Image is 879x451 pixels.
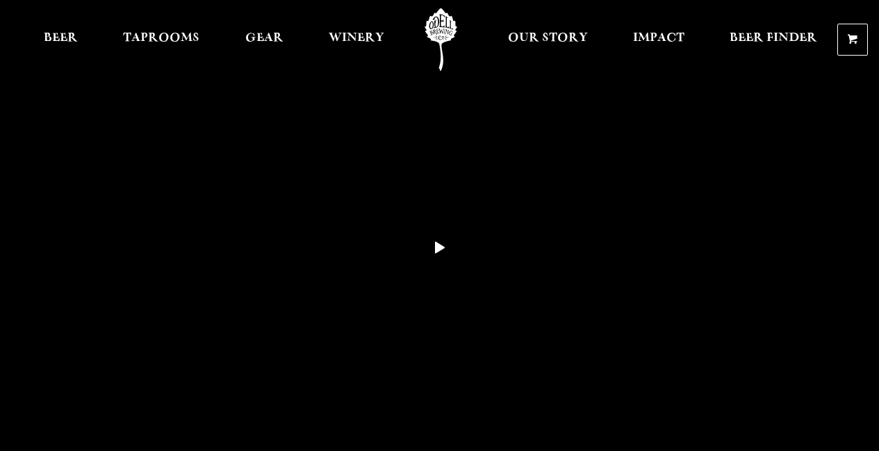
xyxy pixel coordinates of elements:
[624,8,693,71] a: Impact
[114,8,208,71] a: Taprooms
[508,33,588,44] span: Our Story
[415,8,467,71] a: Odell Home
[499,8,597,71] a: Our Story
[730,33,817,44] span: Beer Finder
[44,33,78,44] span: Beer
[633,33,684,44] span: Impact
[721,8,826,71] a: Beer Finder
[35,8,87,71] a: Beer
[123,33,199,44] span: Taprooms
[320,8,393,71] a: Winery
[329,33,384,44] span: Winery
[236,8,293,71] a: Gear
[245,33,284,44] span: Gear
